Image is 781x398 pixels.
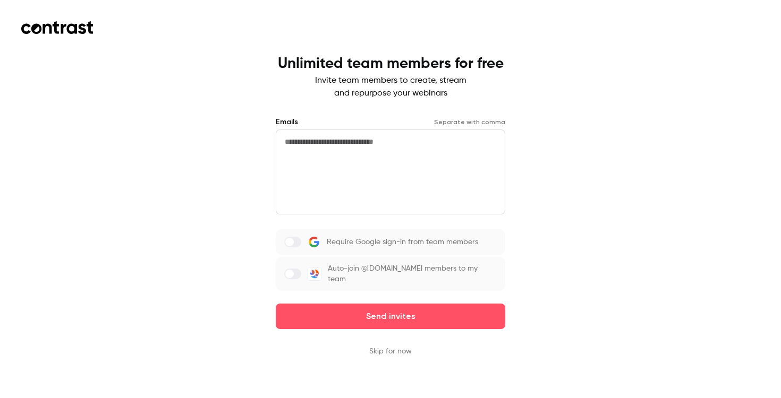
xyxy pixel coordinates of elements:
img: MB2 Dental [308,267,321,280]
h1: Unlimited team members for free [278,55,504,72]
button: Send invites [276,304,505,329]
p: Separate with comma [434,118,505,126]
label: Require Google sign-in from team members [276,229,505,255]
p: Invite team members to create, stream and repurpose your webinars [278,74,504,100]
label: Auto-join @[DOMAIN_NAME] members to my team [276,257,505,291]
button: Skip for now [369,346,412,357]
label: Emails [276,117,298,127]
